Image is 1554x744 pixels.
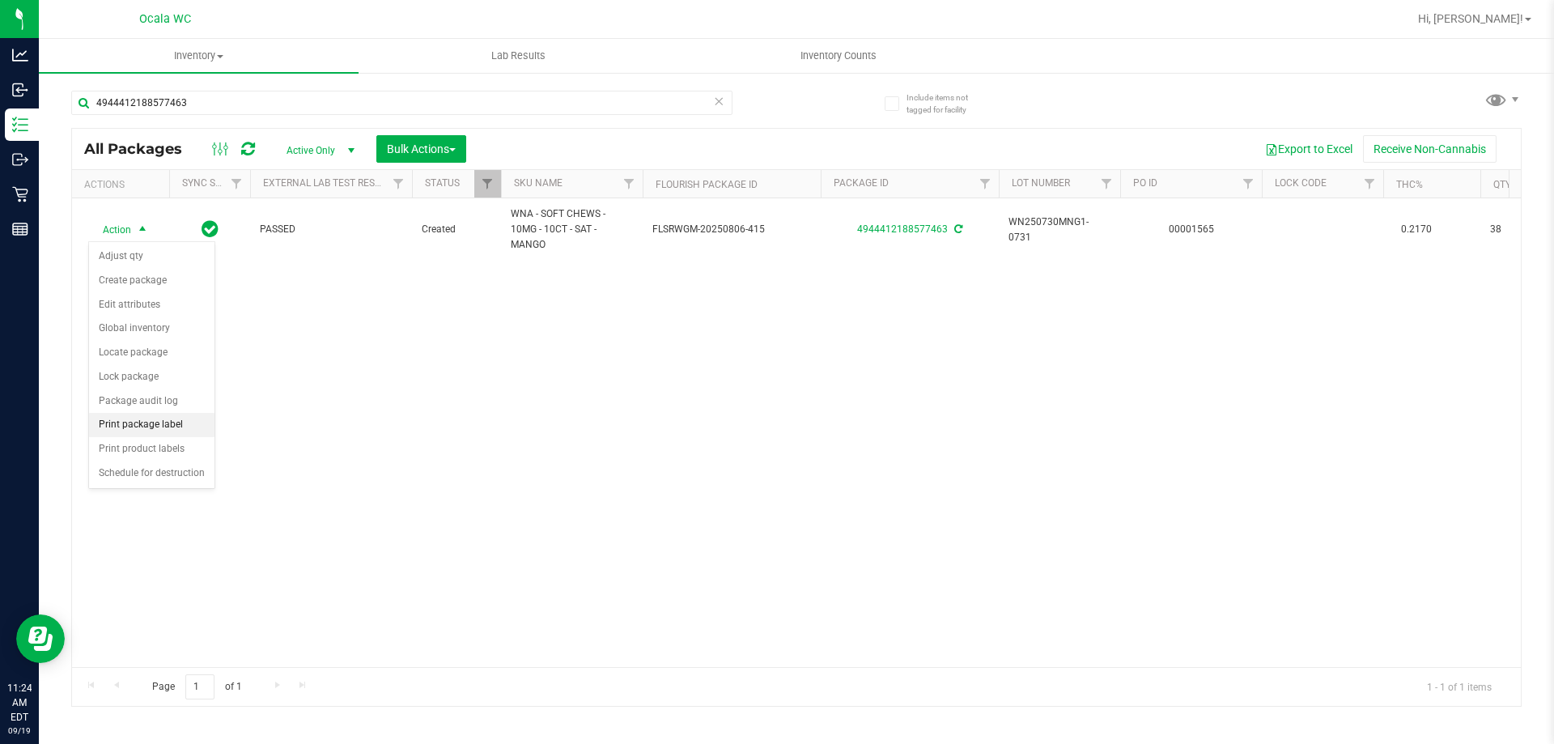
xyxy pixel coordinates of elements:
[139,12,191,26] span: Ocala WC
[7,725,32,737] p: 09/19
[422,222,491,237] span: Created
[779,49,898,63] span: Inventory Counts
[616,170,643,198] a: Filter
[425,177,460,189] a: Status
[1255,135,1363,163] button: Export to Excel
[972,170,999,198] a: Filter
[89,341,214,365] li: Locate package
[12,47,28,63] inline-svg: Analytics
[88,219,132,241] span: Action
[182,177,244,189] a: Sync Status
[511,206,633,253] span: WNA - SOFT CHEWS - 10MG - 10CT - SAT - MANGO
[469,49,567,63] span: Lab Results
[89,365,214,389] li: Lock package
[713,91,724,112] span: Clear
[1490,222,1552,237] span: 38
[84,140,198,158] span: All Packages
[7,681,32,725] p: 11:24 AM EDT
[138,674,255,699] span: Page of 1
[12,151,28,168] inline-svg: Outbound
[1008,215,1110,245] span: WN250730MNG1-0731
[857,223,948,235] a: 4944412188577463
[474,170,501,198] a: Filter
[89,413,214,437] li: Print package label
[89,437,214,461] li: Print product labels
[260,222,402,237] span: PASSED
[89,461,214,486] li: Schedule for destruction
[89,244,214,269] li: Adjust qty
[223,170,250,198] a: Filter
[89,389,214,414] li: Package audit log
[89,317,214,341] li: Global inventory
[1493,179,1511,190] a: Qty
[84,179,163,190] div: Actions
[359,39,678,73] a: Lab Results
[1275,177,1327,189] a: Lock Code
[1396,179,1423,190] a: THC%
[39,49,359,63] span: Inventory
[71,91,732,115] input: Search Package ID, Item Name, SKU, Lot or Part Number...
[202,218,219,240] span: In Sync
[16,614,65,663] iframe: Resource center
[834,177,889,189] a: Package ID
[1169,223,1214,235] a: 00001565
[133,219,153,241] span: select
[376,135,466,163] button: Bulk Actions
[39,39,359,73] a: Inventory
[1357,170,1383,198] a: Filter
[952,223,962,235] span: Sync from Compliance System
[12,221,28,237] inline-svg: Reports
[1133,177,1157,189] a: PO ID
[89,293,214,317] li: Edit attributes
[1363,135,1497,163] button: Receive Non-Cannabis
[1012,177,1070,189] a: Lot Number
[1418,12,1523,25] span: Hi, [PERSON_NAME]!
[12,117,28,133] inline-svg: Inventory
[514,177,563,189] a: SKU Name
[906,91,987,116] span: Include items not tagged for facility
[12,82,28,98] inline-svg: Inbound
[1414,674,1505,699] span: 1 - 1 of 1 items
[1235,170,1262,198] a: Filter
[1393,218,1440,241] span: 0.2170
[263,177,390,189] a: External Lab Test Result
[89,269,214,293] li: Create package
[652,222,811,237] span: FLSRWGM-20250806-415
[656,179,758,190] a: Flourish Package ID
[1093,170,1120,198] a: Filter
[12,186,28,202] inline-svg: Retail
[678,39,998,73] a: Inventory Counts
[387,142,456,155] span: Bulk Actions
[385,170,412,198] a: Filter
[185,674,214,699] input: 1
